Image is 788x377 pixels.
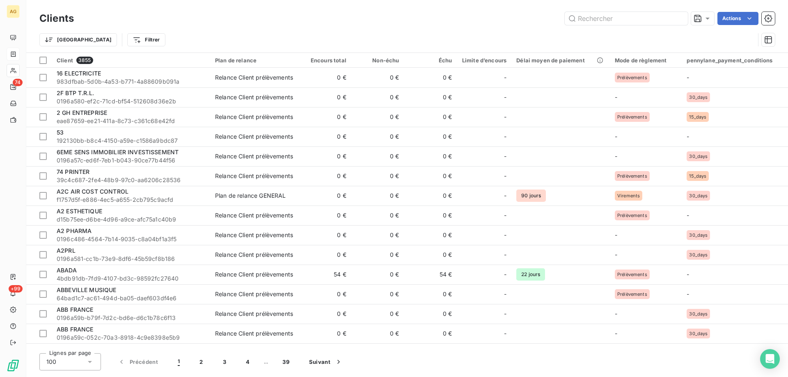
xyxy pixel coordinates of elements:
[57,274,205,283] span: 4bdb91db-7fd9-4107-bd3c-98592fc27640
[57,70,101,77] span: 16 ELECTRICITE
[57,149,179,155] span: 6EME SENS IMMOBILIER INVESTISSEMENT
[351,166,404,186] td: 0 €
[615,310,617,317] span: -
[236,353,259,370] button: 4
[687,74,689,81] span: -
[504,113,506,121] span: -
[215,329,293,338] div: Relance Client prélèvements
[409,57,452,64] div: Échu
[351,206,404,225] td: 0 €
[57,208,102,215] span: A2 ESTHETIQUE
[168,353,190,370] button: 1
[351,127,404,146] td: 0 €
[687,133,689,140] span: -
[615,94,617,101] span: -
[687,290,689,297] span: -
[504,192,506,200] span: -
[215,270,293,279] div: Relance Client prélèvements
[57,89,94,96] span: 2F BTP T.R.L.
[689,252,708,257] span: 30_days
[57,235,205,243] span: 0196c486-4564-7b14-9035-c8a04bf1a3f5
[351,284,404,304] td: 0 €
[617,75,647,80] span: Prélèvements
[504,329,506,338] span: -
[57,247,76,254] span: A2PRL
[615,231,617,238] span: -
[57,109,107,116] span: 2 GH ENTREPRISE
[351,245,404,265] td: 0 €
[298,166,351,186] td: 0 €
[504,290,506,298] span: -
[717,12,758,25] button: Actions
[404,206,457,225] td: 0 €
[57,227,92,234] span: A2 PHARMA
[57,334,205,342] span: 0196a59c-052c-70a3-8918-4c9e8398e5b9
[273,353,299,370] button: 39
[615,153,617,160] span: -
[57,306,94,313] span: ABB FRANCE
[57,168,90,175] span: 74 PRINTER
[351,225,404,245] td: 0 €
[351,343,404,363] td: 0 €
[57,156,205,165] span: 0196a57c-ed6f-7eb1-b043-90ce77b44f56
[504,172,506,180] span: -
[687,212,689,219] span: -
[504,270,506,279] span: -
[351,87,404,107] td: 0 €
[178,358,180,366] span: 1
[689,193,708,198] span: 30_days
[504,211,506,219] span: -
[689,331,708,336] span: 30_days
[615,330,617,337] span: -
[9,285,23,292] span: +99
[404,127,457,146] td: 0 €
[404,245,457,265] td: 0 €
[504,133,506,141] span: -
[404,265,457,284] td: 54 €
[504,93,506,101] span: -
[462,57,506,64] div: Limite d’encours
[516,57,605,64] div: Délai moyen de paiement
[46,358,56,366] span: 100
[351,265,404,284] td: 0 €
[57,215,205,224] span: d15b75ee-d6be-4d96-a9ce-afc75a1c40b9
[404,186,457,206] td: 0 €
[617,272,647,277] span: Prélèvements
[215,152,293,160] div: Relance Client prélèvements
[298,304,351,324] td: 0 €
[689,174,706,178] span: 15_days
[689,114,706,119] span: 15_days
[57,57,73,64] span: Client
[298,206,351,225] td: 0 €
[351,304,404,324] td: 0 €
[39,33,117,46] button: [GEOGRAPHIC_DATA]
[504,73,506,82] span: -
[57,196,205,204] span: f1757d5f-e886-4ec5-a655-2cb795c9acfd
[7,5,20,18] div: AG
[127,33,165,46] button: Filtrer
[298,186,351,206] td: 0 €
[215,57,293,64] div: Plan de relance
[760,349,780,369] div: Open Intercom Messenger
[504,310,506,318] span: -
[108,353,168,370] button: Précédent
[215,113,293,121] div: Relance Client prélèvements
[215,73,293,82] div: Relance Client prélèvements
[215,211,293,219] div: Relance Client prélèvements
[57,345,94,352] span: ABB FRANCE
[298,284,351,304] td: 0 €
[213,353,236,370] button: 3
[298,343,351,363] td: 128 €
[565,12,688,25] input: Rechercher
[299,353,353,370] button: Suivant
[687,271,689,278] span: -
[516,190,546,202] span: 90 jours
[689,95,708,100] span: 30_days
[190,353,213,370] button: 2
[39,11,74,26] h3: Clients
[298,107,351,127] td: 0 €
[404,68,457,87] td: 0 €
[298,68,351,87] td: 0 €
[356,57,399,64] div: Non-échu
[303,57,346,64] div: Encours total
